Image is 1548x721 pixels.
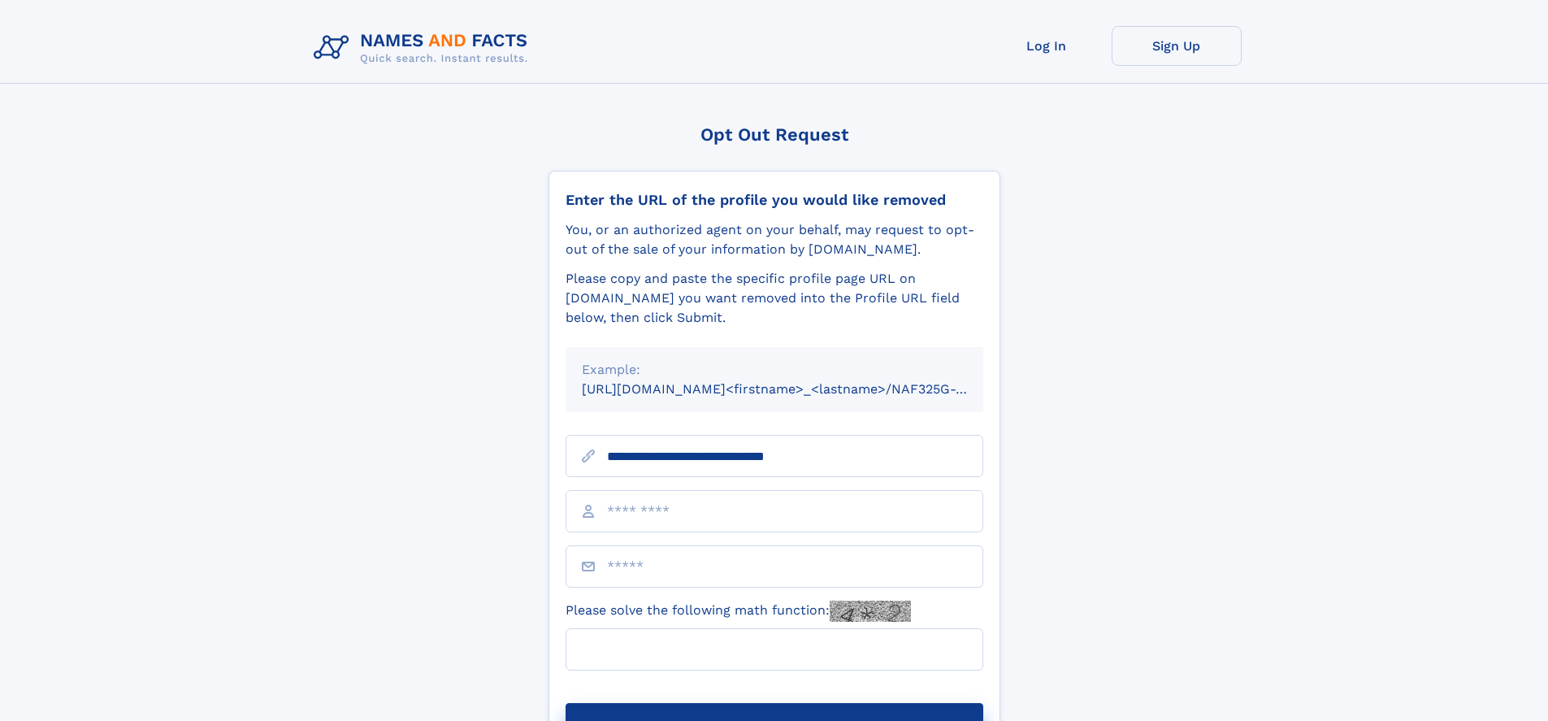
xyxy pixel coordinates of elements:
div: Opt Out Request [549,124,1000,145]
a: Sign Up [1112,26,1242,66]
div: You, or an authorized agent on your behalf, may request to opt-out of the sale of your informatio... [566,220,983,259]
a: Log In [982,26,1112,66]
small: [URL][DOMAIN_NAME]<firstname>_<lastname>/NAF325G-xxxxxxxx [582,381,1014,397]
div: Enter the URL of the profile you would like removed [566,191,983,209]
div: Example: [582,360,967,380]
div: Please copy and paste the specific profile page URL on [DOMAIN_NAME] you want removed into the Pr... [566,269,983,328]
img: Logo Names and Facts [307,26,541,70]
label: Please solve the following math function: [566,601,911,622]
